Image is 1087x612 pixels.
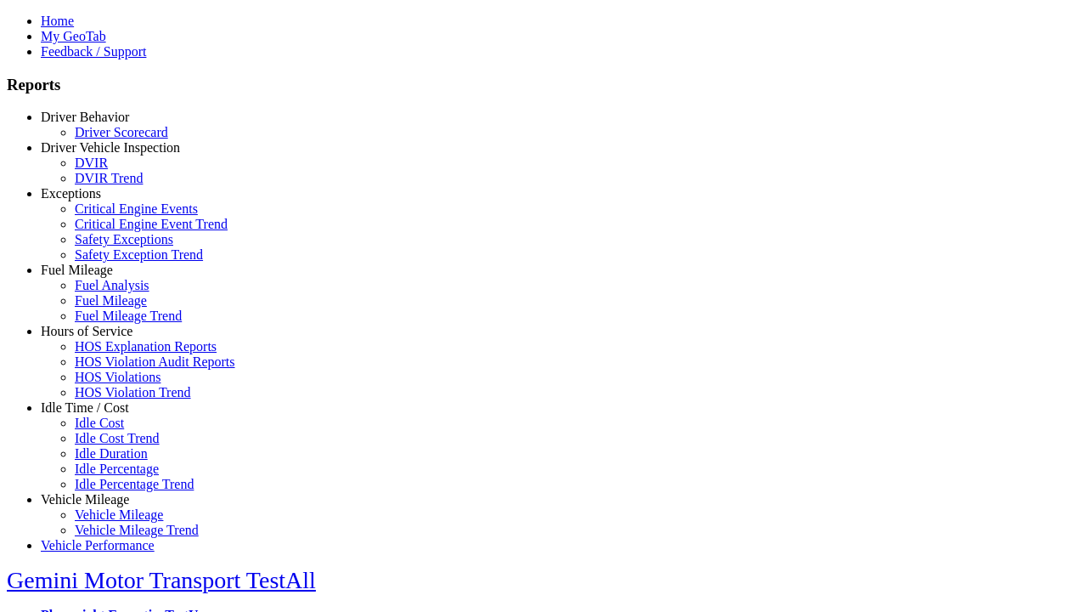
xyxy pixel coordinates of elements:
[75,232,173,246] a: Safety Exceptions
[75,171,143,185] a: DVIR Trend
[75,309,182,323] a: Fuel Mileage Trend
[41,400,129,415] a: Idle Time / Cost
[41,44,146,59] a: Feedback / Support
[75,217,228,231] a: Critical Engine Event Trend
[41,140,180,155] a: Driver Vehicle Inspection
[41,29,106,43] a: My GeoTab
[75,125,168,139] a: Driver Scorecard
[41,324,132,338] a: Hours of Service
[75,507,163,522] a: Vehicle Mileage
[41,263,113,277] a: Fuel Mileage
[75,354,235,369] a: HOS Violation Audit Reports
[75,523,199,537] a: Vehicle Mileage Trend
[41,186,101,201] a: Exceptions
[75,416,124,430] a: Idle Cost
[75,385,191,399] a: HOS Violation Trend
[75,462,159,476] a: Idle Percentage
[75,201,198,216] a: Critical Engine Events
[75,477,194,491] a: Idle Percentage Trend
[41,110,129,124] a: Driver Behavior
[75,339,217,354] a: HOS Explanation Reports
[75,156,108,170] a: DVIR
[41,538,155,552] a: Vehicle Performance
[7,76,1080,94] h3: Reports
[75,247,203,262] a: Safety Exception Trend
[41,14,74,28] a: Home
[41,492,129,507] a: Vehicle Mileage
[75,446,148,461] a: Idle Duration
[75,431,160,445] a: Idle Cost Trend
[75,293,147,308] a: Fuel Mileage
[7,567,316,593] a: Gemini Motor Transport TestAll
[75,370,161,384] a: HOS Violations
[75,278,149,292] a: Fuel Analysis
